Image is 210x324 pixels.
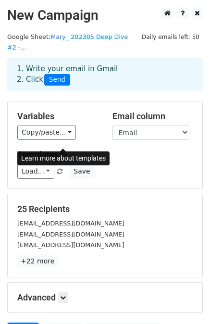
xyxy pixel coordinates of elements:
[17,164,54,179] a: Load...
[138,33,203,40] a: Daily emails left: 50
[7,33,128,51] a: Mary_ 202305 Deep Dive #2 -...
[69,164,94,179] button: Save
[17,125,76,140] a: Copy/paste...
[162,278,210,324] iframe: Chat Widget
[17,220,124,227] small: [EMAIL_ADDRESS][DOMAIN_NAME]
[17,292,193,303] h5: Advanced
[17,231,124,238] small: [EMAIL_ADDRESS][DOMAIN_NAME]
[10,63,200,86] div: 1. Write your email in Gmail 2. Click
[17,151,110,165] div: Learn more about templates
[7,7,203,24] h2: New Campaign
[17,241,124,249] small: [EMAIL_ADDRESS][DOMAIN_NAME]
[17,204,193,214] h5: 25 Recipients
[17,111,98,122] h5: Variables
[112,111,193,122] h5: Email column
[17,255,58,267] a: +22 more
[138,32,203,42] span: Daily emails left: 50
[7,33,128,51] small: Google Sheet:
[44,74,70,86] span: Send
